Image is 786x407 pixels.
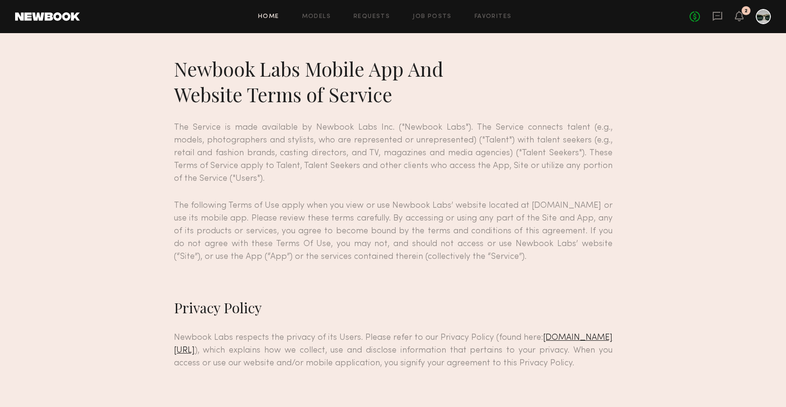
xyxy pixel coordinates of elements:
p: The Service is made available by Newbook Labs Inc. ("Newbook Labs"). The Service connects talent ... [174,121,613,185]
h1: Newbook Labs Mobile App And Website Terms of Service [174,56,613,107]
a: Models [302,14,331,20]
a: Favorites [475,14,512,20]
a: Requests [354,14,390,20]
p: Newbook Labs respects the privacy of its Users. Please refer to our Privacy Policy (found here: )... [174,331,613,370]
a: Home [258,14,279,20]
p: The following Terms of Use apply when you view or use Newbook Labs’ website located at [DOMAIN_NA... [174,199,613,263]
a: Job Posts [413,14,452,20]
div: 2 [744,9,748,14]
h2: Privacy Policy [174,298,613,317]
